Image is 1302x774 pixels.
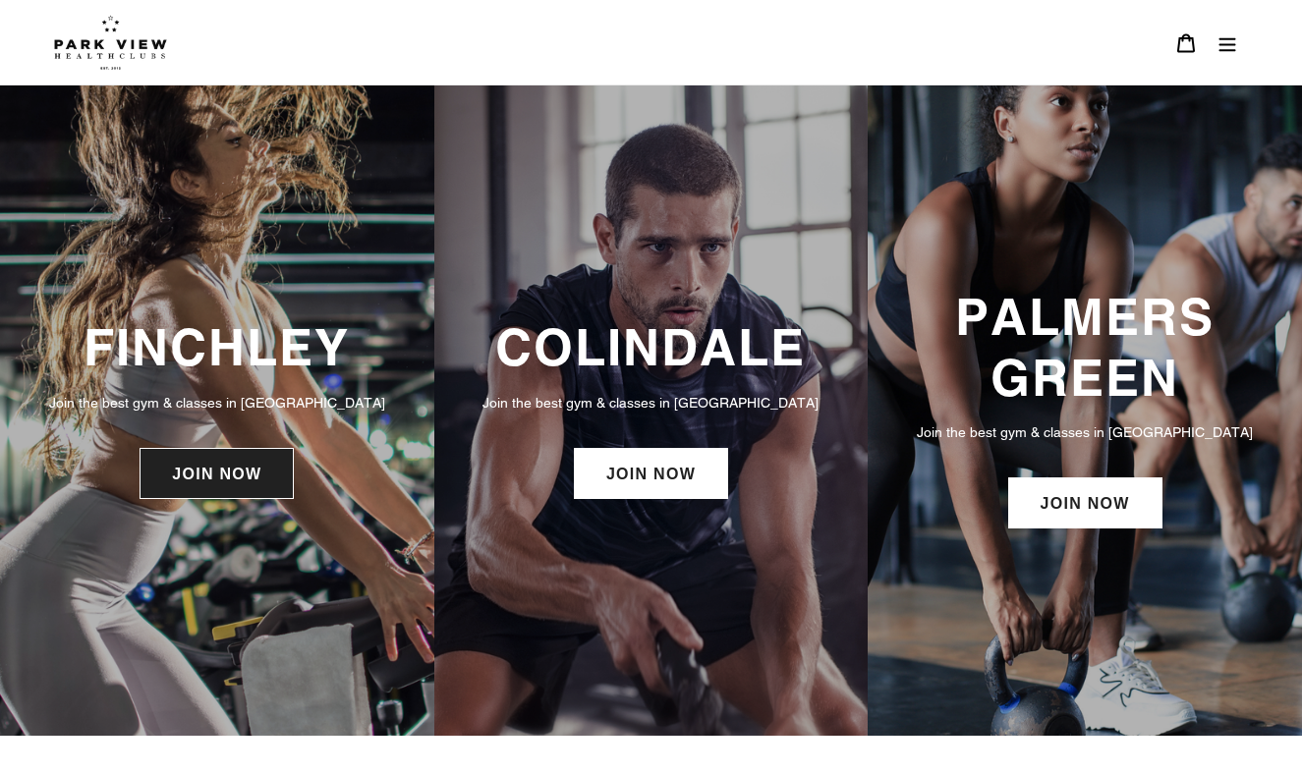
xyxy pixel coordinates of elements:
[887,287,1282,408] h3: PALMERS GREEN
[140,448,294,499] a: JOIN NOW: Finchley Membership
[454,317,849,377] h3: COLINDALE
[1008,477,1162,528] a: JOIN NOW: Palmers Green Membership
[20,317,415,377] h3: FINCHLEY
[887,421,1282,443] p: Join the best gym & classes in [GEOGRAPHIC_DATA]
[574,448,728,499] a: JOIN NOW: Colindale Membership
[454,392,849,414] p: Join the best gym & classes in [GEOGRAPHIC_DATA]
[54,15,167,70] img: Park view health clubs is a gym near you.
[1207,22,1248,64] button: Menu
[20,392,415,414] p: Join the best gym & classes in [GEOGRAPHIC_DATA]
